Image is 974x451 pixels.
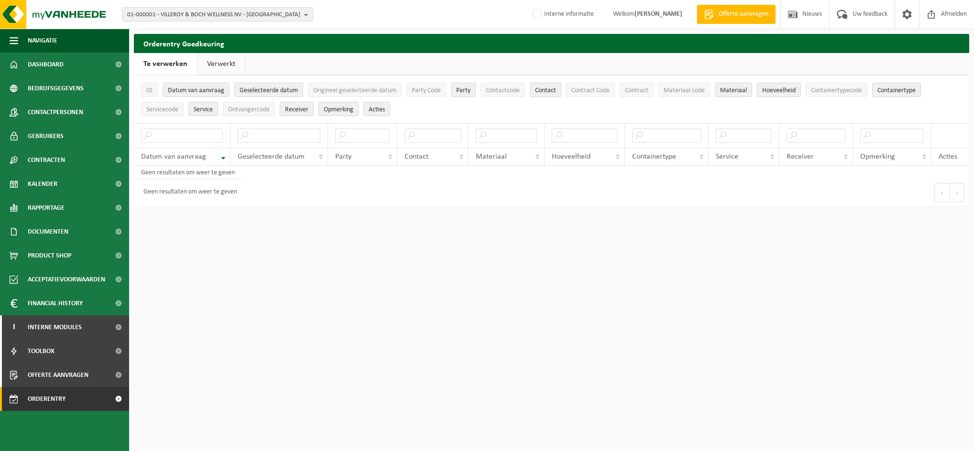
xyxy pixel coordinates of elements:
[335,153,351,161] span: Party
[127,8,300,22] span: 01-000001 - VILLEROY & BOCH WELLNESS NV - [GEOGRAPHIC_DATA]
[811,87,862,94] span: Containertypecode
[234,83,303,97] button: Geselecteerde datumGeselecteerde datum: Activate to sort
[240,87,298,94] span: Geselecteerde datum
[939,153,957,161] span: Acties
[146,87,153,94] span: ID
[28,172,57,196] span: Kalender
[481,83,525,97] button: ContactcodeContactcode: Activate to sort
[134,166,242,179] td: Geen resultaten om weer te geven
[28,339,55,363] span: Toolbox
[566,83,615,97] button: Contract CodeContract Code: Activate to sort
[313,87,396,94] span: Origineel geselecteerde datum
[28,244,71,268] span: Product Shop
[238,153,305,161] span: Geselecteerde datum
[28,124,64,148] span: Gebruikers
[28,29,57,53] span: Navigatie
[28,291,83,315] span: Financial History
[10,315,18,339] span: I
[950,183,964,202] button: Next
[552,153,591,161] span: Hoeveelheid
[787,153,814,161] span: Receiver
[28,363,88,387] span: Offerte aanvragen
[934,183,950,202] button: Previous
[28,315,82,339] span: Interne modules
[620,83,654,97] button: ContractContract: Activate to sort
[860,153,895,161] span: Opmerking
[456,87,471,94] span: Party
[28,53,64,76] span: Dashboard
[28,76,84,100] span: Bedrijfsgegevens
[134,53,197,75] a: Te verwerken
[877,87,916,94] span: Containertype
[324,106,353,113] span: Opmerking
[405,153,428,161] span: Contact
[762,87,796,94] span: Hoeveelheid
[280,102,314,116] button: ReceiverReceiver: Activate to sort
[141,83,158,97] button: IDID: Activate to sort
[625,87,648,94] span: Contract
[122,7,313,21] button: 01-000001 - VILLEROY & BOCH WELLNESS NV - [GEOGRAPHIC_DATA]
[632,153,676,161] span: Containertype
[369,106,385,113] span: Acties
[168,87,224,94] span: Datum van aanvraag
[28,100,83,124] span: Contactpersonen
[412,87,441,94] span: Party Code
[134,34,969,53] h2: Orderentry Goedkeuring
[716,153,738,161] span: Service
[188,102,218,116] button: ServiceService: Activate to sort
[363,102,390,116] button: Acties
[285,106,308,113] span: Receiver
[163,83,230,97] button: Datum van aanvraagDatum van aanvraag: Activate to remove sorting
[28,220,68,244] span: Documenten
[530,83,561,97] button: ContactContact: Activate to sort
[757,83,801,97] button: HoeveelheidHoeveelheid: Activate to sort
[535,87,556,94] span: Contact
[228,106,270,113] span: Ontvangercode
[223,102,275,116] button: OntvangercodeOntvangercode: Activate to sort
[318,102,359,116] button: OpmerkingOpmerking: Activate to sort
[658,83,710,97] button: Materiaal codeMateriaal code: Activate to sort
[406,83,446,97] button: Party CodeParty Code: Activate to sort
[197,53,245,75] a: Verwerkt
[308,83,402,97] button: Origineel geselecteerde datumOrigineel geselecteerde datum: Activate to sort
[28,196,65,220] span: Rapportage
[697,5,776,24] a: Offerte aanvragen
[451,83,476,97] button: PartyParty: Activate to sort
[531,7,594,21] label: Interne informatie
[141,153,206,161] span: Datum van aanvraag
[141,102,184,116] button: ServicecodeServicecode: Activate to sort
[720,87,747,94] span: Materiaal
[476,153,507,161] span: Materiaal
[571,87,610,94] span: Contract Code
[28,268,105,291] span: Acceptatievoorwaarden
[716,10,771,19] span: Offerte aanvragen
[28,148,65,172] span: Contracten
[486,87,520,94] span: Contactcode
[872,83,921,97] button: ContainertypeContainertype: Activate to sort
[146,106,178,113] span: Servicecode
[806,83,867,97] button: ContainertypecodeContainertypecode: Activate to sort
[139,184,237,201] div: Geen resultaten om weer te geven
[715,83,752,97] button: MateriaalMateriaal: Activate to sort
[28,387,108,411] span: Orderentry Goedkeuring
[194,106,213,113] span: Service
[664,87,705,94] span: Materiaal code
[635,11,682,18] strong: [PERSON_NAME]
